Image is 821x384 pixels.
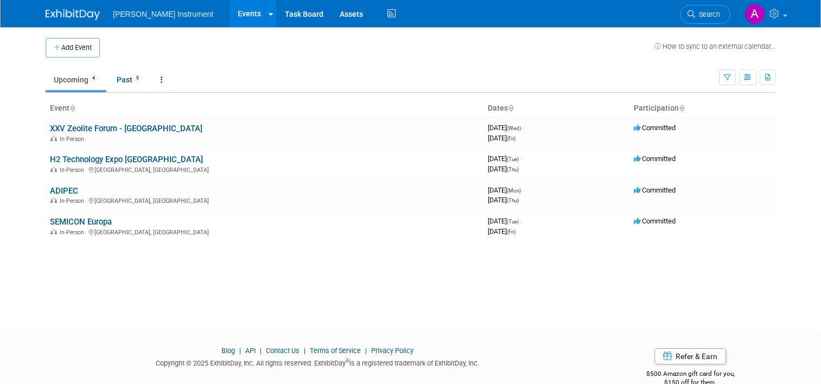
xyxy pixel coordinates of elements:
[508,104,513,112] a: Sort by Start Date
[520,155,522,163] span: -
[507,136,515,142] span: (Fri)
[654,348,726,364] a: Refer & Earn
[507,125,521,131] span: (Wed)
[520,217,522,225] span: -
[50,196,479,204] div: [GEOGRAPHIC_DATA], [GEOGRAPHIC_DATA]
[50,229,57,234] img: In-Person Event
[60,167,87,174] span: In-Person
[50,167,57,172] img: In-Person Event
[679,104,684,112] a: Sort by Participation Type
[680,5,730,24] a: Search
[50,227,479,236] div: [GEOGRAPHIC_DATA], [GEOGRAPHIC_DATA]
[46,99,483,118] th: Event
[629,99,775,118] th: Participation
[50,217,112,227] a: SEMICON Europa
[46,69,106,90] a: Upcoming4
[507,188,521,194] span: (Mon)
[257,347,264,355] span: |
[69,104,75,112] a: Sort by Event Name
[523,124,524,132] span: -
[60,197,87,204] span: In-Person
[60,136,87,143] span: In-Person
[371,347,413,355] a: Privacy Policy
[245,347,256,355] a: API
[50,197,57,203] img: In-Person Event
[362,347,370,355] span: |
[634,124,676,132] span: Committed
[109,69,150,90] a: Past9
[310,347,361,355] a: Terms of Service
[507,229,515,235] span: (Fri)
[507,219,519,225] span: (Tue)
[634,186,676,194] span: Committed
[744,4,765,24] img: André den Haan
[50,136,57,141] img: In-Person Event
[50,124,202,133] a: XXV Zeolite Forum - [GEOGRAPHIC_DATA]
[46,356,589,368] div: Copyright © 2025 ExhibitDay, Inc. All rights reserved. ExhibitDay is a registered trademark of Ex...
[221,347,235,355] a: Blog
[346,358,349,364] sup: ®
[523,186,524,194] span: -
[634,217,676,225] span: Committed
[89,74,98,82] span: 4
[46,38,100,57] button: Add Event
[133,74,142,82] span: 9
[266,347,300,355] a: Contact Us
[507,167,519,172] span: (Thu)
[488,217,522,225] span: [DATE]
[634,155,676,163] span: Committed
[488,186,524,194] span: [DATE]
[50,165,479,174] div: [GEOGRAPHIC_DATA], [GEOGRAPHIC_DATA]
[301,347,308,355] span: |
[507,156,519,162] span: (Tue)
[488,124,524,132] span: [DATE]
[488,165,519,173] span: [DATE]
[60,229,87,236] span: In-Person
[488,134,515,142] span: [DATE]
[50,155,203,164] a: H2 Technology Expo [GEOGRAPHIC_DATA]
[483,99,629,118] th: Dates
[46,9,100,20] img: ExhibitDay
[695,10,720,18] span: Search
[113,10,213,18] span: [PERSON_NAME] Instrument
[488,155,522,163] span: [DATE]
[488,196,519,204] span: [DATE]
[507,197,519,203] span: (Thu)
[488,227,515,235] span: [DATE]
[50,186,78,196] a: ADIPEC
[654,42,775,50] a: How to sync to an external calendar...
[237,347,244,355] span: |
